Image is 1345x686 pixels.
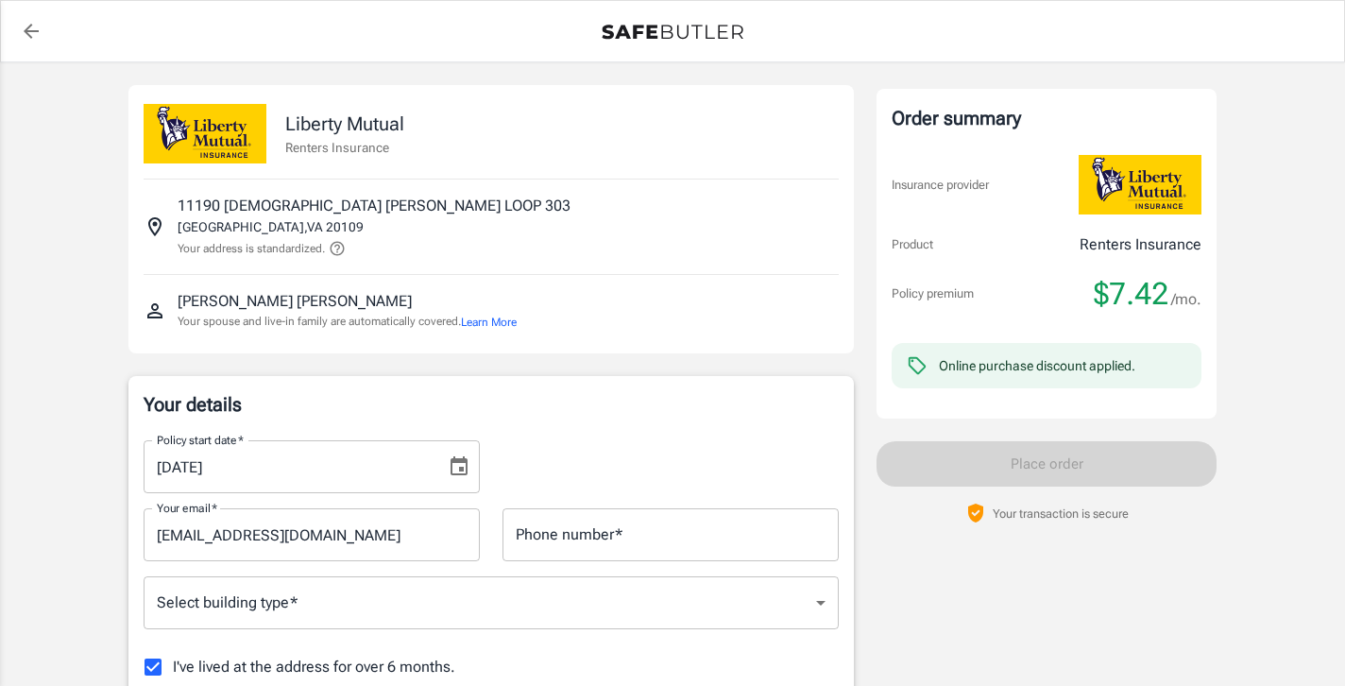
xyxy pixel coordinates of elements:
input: Enter number [502,508,839,561]
p: Policy premium [892,284,974,303]
svg: Insured address [144,215,166,238]
p: Your transaction is secure [993,505,1129,523]
div: Online purchase discount applied. [939,356,1135,375]
label: Your email [157,500,217,516]
p: Liberty Mutual [285,110,404,138]
span: I've lived at the address for over 6 months. [173,656,455,678]
img: Back to quotes [602,25,743,40]
p: Insurance provider [892,176,989,195]
span: $7.42 [1094,275,1168,313]
button: Learn More [461,314,517,331]
p: Your spouse and live-in family are automatically covered. [178,313,517,331]
button: Choose date, selected date is Aug 20, 2025 [440,448,478,486]
div: Order summary [892,104,1201,132]
svg: Insured person [144,300,166,322]
p: 11190 [DEMOGRAPHIC_DATA] [PERSON_NAME] LOOP 303 [178,195,570,217]
img: Liberty Mutual [144,104,266,163]
span: /mo. [1171,286,1201,313]
p: Product [892,235,933,254]
label: Policy start date [157,432,244,448]
img: Liberty Mutual [1079,155,1201,214]
p: Renters Insurance [285,138,404,157]
p: Your details [144,391,839,418]
p: [PERSON_NAME] [PERSON_NAME] [178,290,412,313]
input: Enter email [144,508,480,561]
p: Your address is standardized. [178,240,325,257]
p: Renters Insurance [1080,233,1201,256]
input: MM/DD/YYYY [144,440,433,493]
p: [GEOGRAPHIC_DATA] , VA 20109 [178,217,364,236]
a: back to quotes [12,12,50,50]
